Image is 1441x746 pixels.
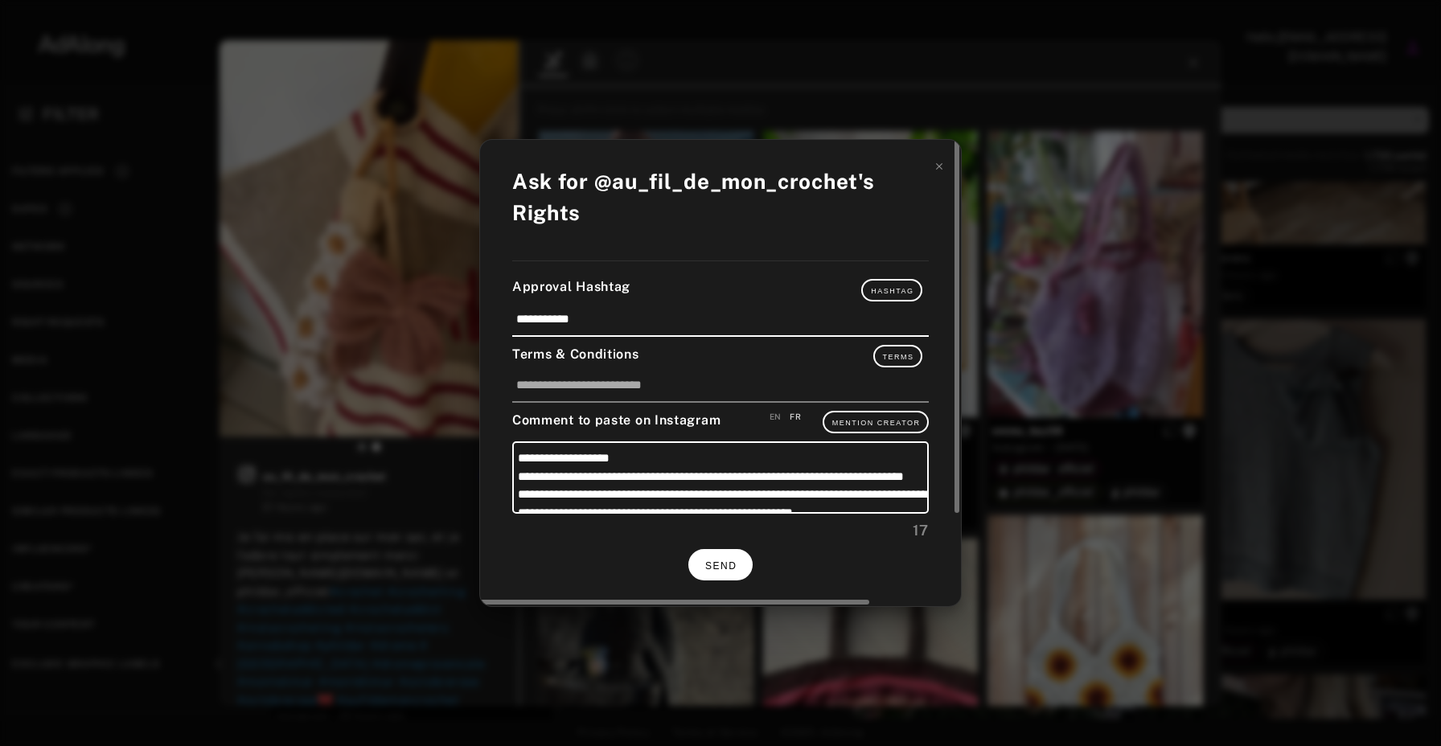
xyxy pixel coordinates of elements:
[512,166,929,228] div: Ask for @au_fil_de_mon_crochet's Rights
[512,277,929,301] div: Approval Hashtag
[512,345,929,367] div: Terms & Conditions
[873,345,923,367] button: Terms
[1361,669,1441,746] div: Widget de chat
[705,560,737,572] span: SEND
[1361,669,1441,746] iframe: Chat Widget
[770,411,782,423] div: Save an english version of your comment
[512,411,929,433] div: Comment to paste on Instagram
[871,287,913,295] span: Hashtag
[883,353,914,361] span: Terms
[861,279,922,301] button: Hashtag
[823,411,929,433] button: Mention Creator
[512,519,929,541] div: 17
[790,411,801,423] div: Save an french version of your comment
[832,419,921,427] span: Mention Creator
[688,549,753,580] button: SEND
